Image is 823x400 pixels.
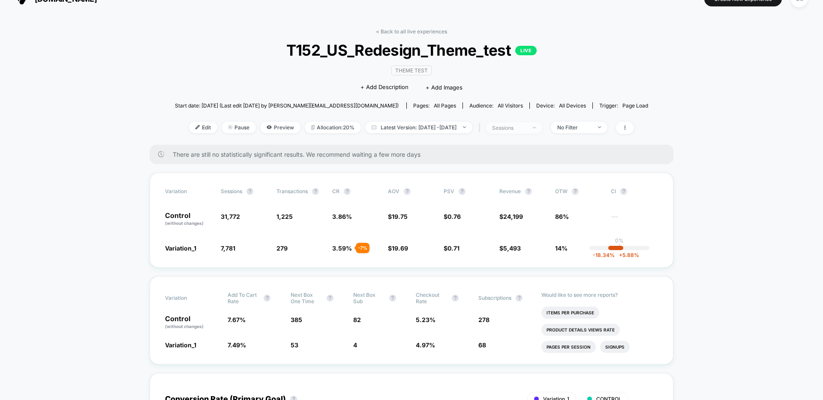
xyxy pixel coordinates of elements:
span: CR [332,188,339,194]
span: $ [444,213,461,220]
span: 3.86 % [332,213,352,220]
button: ? [264,295,270,301]
span: 3.59 % [332,245,352,252]
span: $ [388,213,408,220]
span: 278 [478,316,490,323]
span: + [619,252,622,258]
a: < Back to all live experiences [376,28,447,35]
img: end [598,126,601,128]
span: + Add Images [426,84,463,91]
span: Preview [260,122,300,133]
button: ? [459,188,466,195]
span: PSV [444,188,454,194]
span: 14% [555,245,568,252]
span: Variation [165,292,212,304]
span: Sessions [221,188,242,194]
span: $ [444,245,460,252]
span: 5.23 % [416,316,436,323]
button: ? [525,188,532,195]
div: Pages: [413,102,456,109]
span: Transactions [276,188,308,194]
span: 0.71 [448,245,460,252]
img: edit [195,125,200,129]
span: 0.76 [448,213,461,220]
img: end [463,126,466,128]
button: ? [344,188,351,195]
button: ? [327,295,333,301]
span: 24,199 [503,213,523,220]
img: end [228,125,232,129]
img: end [533,127,536,128]
button: ? [404,188,411,195]
span: Revenue [499,188,521,194]
span: All Visitors [498,102,523,109]
span: Pause [222,122,256,133]
span: Page Load [622,102,648,109]
span: Next Box Sub [353,292,385,304]
div: Trigger: [599,102,648,109]
span: Next Box One Time [291,292,322,304]
span: --- [611,214,658,227]
img: rebalance [311,125,315,130]
p: 0% [615,237,624,244]
span: 82 [353,316,361,323]
span: -18.34 % [593,252,615,258]
span: Variation_1 [165,341,196,349]
div: Audience: [469,102,523,109]
span: (without changes) [165,324,204,329]
li: Items Per Purchase [541,307,599,319]
span: 19.69 [392,245,408,252]
li: Product Details Views Rate [541,324,620,336]
span: 31,772 [221,213,240,220]
li: Signups [600,341,630,353]
li: Pages Per Session [541,341,596,353]
span: Variation [165,188,212,195]
span: Checkout Rate [416,292,448,304]
p: | [619,244,620,250]
span: 279 [276,245,288,252]
span: 5.88 % [615,252,639,258]
button: ? [312,188,319,195]
button: ? [572,188,579,195]
img: calendar [372,125,376,129]
span: Variation_1 [165,245,196,252]
span: (without changes) [165,221,204,226]
p: Control [165,315,219,330]
span: $ [499,245,521,252]
span: | [477,122,486,134]
span: 4 [353,341,357,349]
span: Device: [529,102,592,109]
button: ? [246,188,253,195]
span: Allocation: 20% [305,122,361,133]
div: No Filter [557,124,592,131]
span: 86% [555,213,569,220]
button: ? [389,295,396,301]
div: - 7 % [356,243,369,253]
p: LIVE [515,46,537,55]
span: 4.97 % [416,341,435,349]
span: 7.67 % [228,316,246,323]
span: all pages [434,102,456,109]
button: ? [620,188,627,195]
span: $ [499,213,523,220]
span: Subscriptions [478,295,511,301]
span: 53 [291,341,298,349]
span: + Add Description [360,83,408,92]
span: 19.75 [392,213,408,220]
div: sessions [492,125,526,131]
span: $ [388,245,408,252]
span: Latest Version: [DATE] - [DATE] [365,122,472,133]
span: 385 [291,316,302,323]
span: Add To Cart Rate [228,292,259,304]
p: Would like to see more reports? [541,292,658,298]
span: T152_US_Redesign_Theme_test [198,41,624,59]
button: ? [452,295,459,301]
span: Start date: [DATE] (Last edit [DATE] by [PERSON_NAME][EMAIL_ADDRESS][DOMAIN_NAME]) [175,102,399,109]
p: Control [165,212,212,227]
span: OTW [555,188,602,195]
span: Edit [189,122,217,133]
span: Theme Test [391,66,432,75]
span: There are still no statistically significant results. We recommend waiting a few more days [173,151,656,158]
span: 5,493 [503,245,521,252]
span: AOV [388,188,399,194]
